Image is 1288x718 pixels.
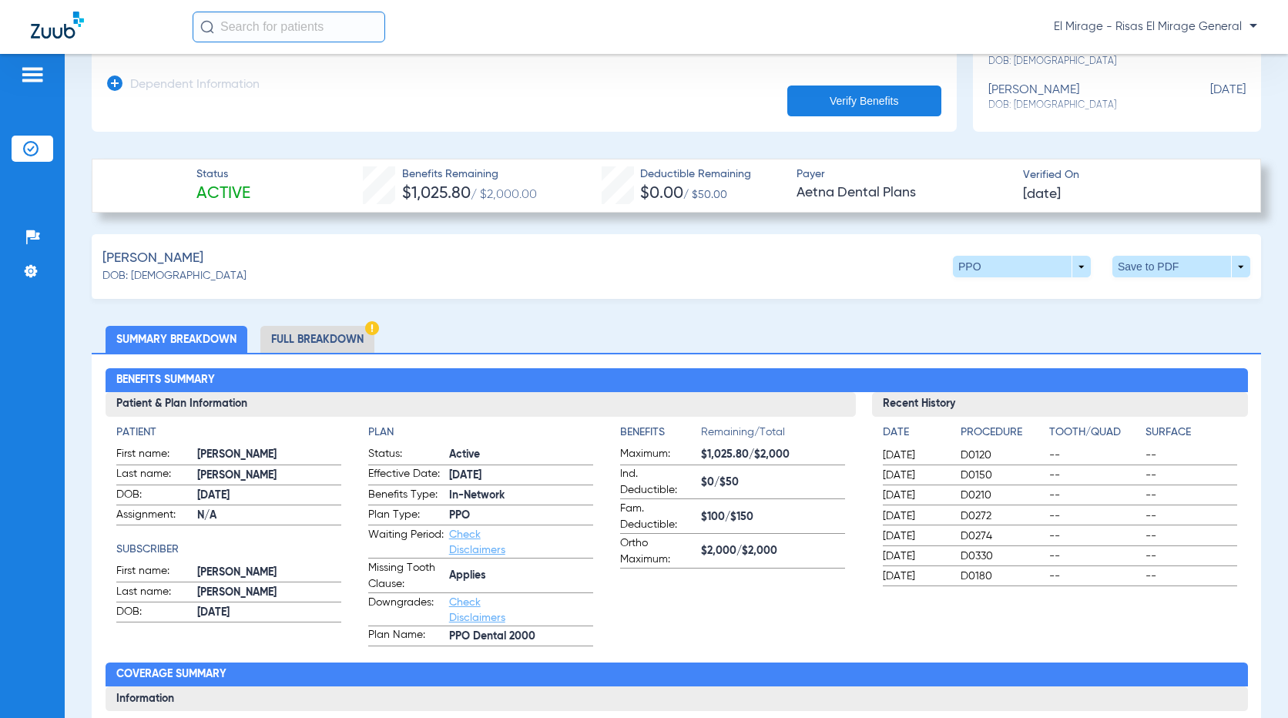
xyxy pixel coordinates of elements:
[961,488,1044,503] span: D0210
[988,55,1169,69] span: DOB: [DEMOGRAPHIC_DATA]
[961,424,1044,446] app-breakdown-title: Procedure
[1049,488,1140,503] span: --
[701,447,845,463] span: $1,025.80/$2,000
[620,501,696,533] span: Fam. Deductible:
[368,446,444,465] span: Status:
[961,448,1044,463] span: D0120
[197,508,341,524] span: N/A
[1023,185,1061,204] span: [DATE]
[200,20,214,34] img: Search Icon
[368,560,444,592] span: Missing Tooth Clause:
[1049,424,1140,441] h4: Tooth/Quad
[1049,448,1140,463] span: --
[787,86,941,116] button: Verify Benefits
[1145,468,1236,483] span: --
[1145,549,1236,564] span: --
[116,487,192,505] span: DOB:
[988,83,1169,112] div: [PERSON_NAME]
[449,447,593,463] span: Active
[102,268,247,284] span: DOB: [DEMOGRAPHIC_DATA]
[116,507,192,525] span: Assignment:
[20,65,45,84] img: hamburger-icon
[961,549,1044,564] span: D0330
[106,663,1248,687] h2: Coverage Summary
[961,508,1044,524] span: D0272
[196,166,250,183] span: Status
[883,488,948,503] span: [DATE]
[449,529,505,555] a: Check Disclaimers
[1023,167,1236,183] span: Verified On
[31,12,84,39] img: Zuub Logo
[883,508,948,524] span: [DATE]
[116,466,192,485] span: Last name:
[961,468,1044,483] span: D0150
[961,528,1044,544] span: D0274
[196,183,250,205] span: Active
[402,186,471,202] span: $1,025.80
[620,466,696,498] span: Ind. Deductible:
[449,468,593,484] span: [DATE]
[797,183,1010,203] span: Aetna Dental Plans
[883,448,948,463] span: [DATE]
[883,424,948,446] app-breakdown-title: Date
[365,321,379,335] img: Hazard
[106,392,857,417] h3: Patient & Plan Information
[640,186,683,202] span: $0.00
[106,368,1248,393] h2: Benefits Summary
[1145,424,1236,441] h4: Surface
[1145,569,1236,584] span: --
[116,542,341,558] h4: Subscriber
[471,189,537,201] span: / $2,000.00
[883,468,948,483] span: [DATE]
[116,563,192,582] span: First name:
[701,475,845,491] span: $0/$50
[197,488,341,504] span: [DATE]
[1049,569,1140,584] span: --
[961,424,1044,441] h4: Procedure
[883,528,948,544] span: [DATE]
[701,509,845,525] span: $100/$150
[701,543,845,559] span: $2,000/$2,000
[683,190,727,200] span: / $50.00
[402,166,537,183] span: Benefits Remaining
[102,249,203,268] span: [PERSON_NAME]
[449,488,593,504] span: In-Network
[449,568,593,584] span: Applies
[1145,528,1236,544] span: --
[620,424,701,446] app-breakdown-title: Benefits
[368,595,444,626] span: Downgrades:
[961,569,1044,584] span: D0180
[1211,644,1288,718] iframe: Chat Widget
[1169,83,1246,112] span: [DATE]
[883,569,948,584] span: [DATE]
[872,392,1247,417] h3: Recent History
[368,527,444,558] span: Waiting Period:
[449,597,505,623] a: Check Disclaimers
[197,585,341,601] span: [PERSON_NAME]
[197,447,341,463] span: [PERSON_NAME]
[260,326,374,353] li: Full Breakdown
[1049,528,1140,544] span: --
[988,99,1169,112] span: DOB: [DEMOGRAPHIC_DATA]
[953,256,1091,277] button: PPO
[620,446,696,465] span: Maximum:
[197,565,341,581] span: [PERSON_NAME]
[1049,549,1140,564] span: --
[130,78,260,93] h3: Dependent Information
[368,627,444,646] span: Plan Name:
[116,446,192,465] span: First name:
[620,424,701,441] h4: Benefits
[1054,19,1257,35] span: El Mirage - Risas El Mirage General
[368,507,444,525] span: Plan Type:
[701,424,845,446] span: Remaining/Total
[116,584,192,602] span: Last name:
[368,466,444,485] span: Effective Date:
[368,424,593,441] h4: Plan
[197,605,341,621] span: [DATE]
[1145,508,1236,524] span: --
[368,487,444,505] span: Benefits Type:
[197,468,341,484] span: [PERSON_NAME]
